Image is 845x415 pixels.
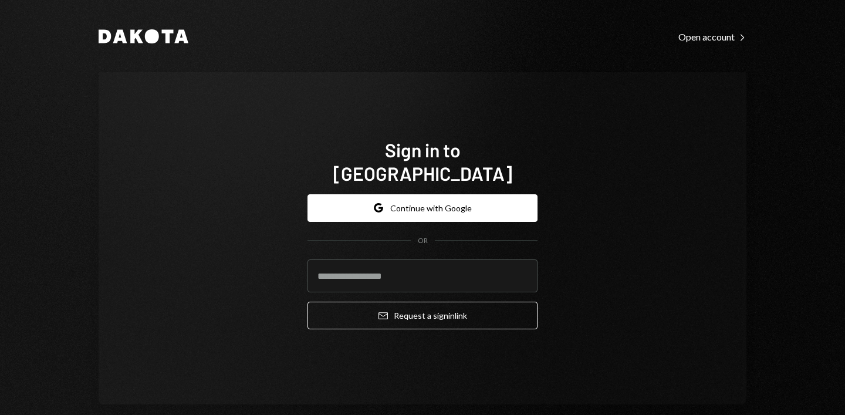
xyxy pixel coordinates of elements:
[418,236,428,246] div: OR
[678,30,746,43] a: Open account
[307,138,538,185] h1: Sign in to [GEOGRAPHIC_DATA]
[307,194,538,222] button: Continue with Google
[678,31,746,43] div: Open account
[307,302,538,329] button: Request a signinlink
